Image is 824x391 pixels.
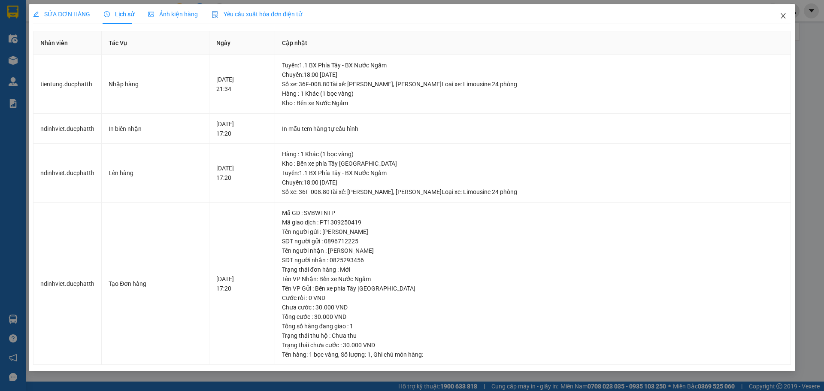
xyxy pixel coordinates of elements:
[216,274,268,293] div: [DATE] 17:20
[282,303,784,312] div: Chưa cước : 30.000 VND
[282,124,784,133] div: In mẫu tem hàng tự cấu hình
[282,265,784,274] div: Trạng thái đơn hàng : Mới
[282,293,784,303] div: Cước rồi : 0 VND
[275,31,791,55] th: Cập nhật
[282,321,784,331] div: Tổng số hàng đang giao : 1
[780,12,787,19] span: close
[282,274,784,284] div: Tên VP Nhận: Bến xe Nước Ngầm
[33,55,102,114] td: tientung.ducphatth
[282,350,784,359] div: Tên hàng: , Số lượng: , Ghi chú món hàng:
[102,31,209,55] th: Tác Vụ
[282,89,784,98] div: Hàng : 1 Khác (1 bọc vàng)
[282,149,784,159] div: Hàng : 1 Khác (1 bọc vàng)
[212,11,302,18] span: Yêu cầu xuất hóa đơn điện tử
[33,11,90,18] span: SỬA ĐƠN HÀNG
[216,164,268,182] div: [DATE] 17:20
[309,351,338,358] span: 1 bọc vàng
[216,119,268,138] div: [DATE] 17:20
[104,11,134,18] span: Lịch sử
[148,11,198,18] span: Ảnh kiện hàng
[282,255,784,265] div: SĐT người nhận : 0825293456
[109,79,202,89] div: Nhập hàng
[282,218,784,227] div: Mã giao dịch : PT1309250419
[367,351,371,358] span: 1
[33,203,102,365] td: ndinhviet.ducphatth
[282,331,784,340] div: Trạng thái thu hộ : Chưa thu
[282,340,784,350] div: Trạng thái chưa cước : 30.000 VND
[282,246,784,255] div: Tên người nhận : [PERSON_NAME]
[216,75,268,94] div: [DATE] 21:34
[209,31,275,55] th: Ngày
[282,61,784,89] div: Tuyến : 1.1 BX Phía Tây - BX Nước Ngầm Chuyến: 18:00 [DATE] Số xe: 36F-008.80 Tài xế: [PERSON_NAM...
[109,168,202,178] div: Lên hàng
[282,236,784,246] div: SĐT người gửi : 0896712225
[109,124,202,133] div: In biên nhận
[33,114,102,144] td: ndinhviet.ducphatth
[282,227,784,236] div: Tên người gửi : [PERSON_NAME]
[282,159,784,168] div: Kho : Bến xe phía Tây [GEOGRAPHIC_DATA]
[282,208,784,218] div: Mã GD : SVBWTNTP
[212,11,218,18] img: icon
[148,11,154,17] span: picture
[109,279,202,288] div: Tạo Đơn hàng
[282,312,784,321] div: Tổng cước : 30.000 VND
[33,144,102,203] td: ndinhviet.ducphatth
[104,11,110,17] span: clock-circle
[33,31,102,55] th: Nhân viên
[33,11,39,17] span: edit
[282,98,784,108] div: Kho : Bến xe Nước Ngầm
[282,168,784,197] div: Tuyến : 1.1 BX Phía Tây - BX Nước Ngầm Chuyến: 18:00 [DATE] Số xe: 36F-008.80 Tài xế: [PERSON_NAM...
[282,284,784,293] div: Tên VP Gửi : Bến xe phía Tây [GEOGRAPHIC_DATA]
[771,4,795,28] button: Close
